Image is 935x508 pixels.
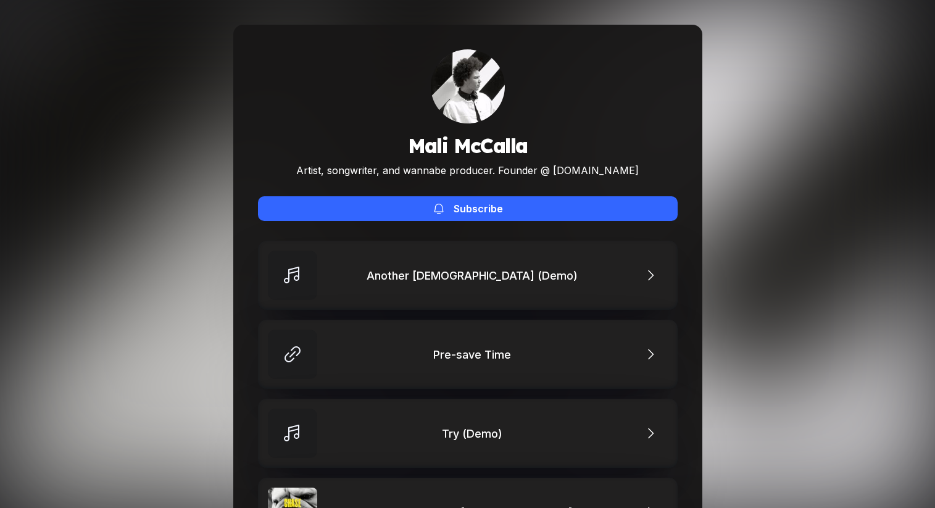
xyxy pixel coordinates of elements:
div: Subscribe [454,202,503,215]
a: Try (Demo) [258,399,678,468]
a: Another [DEMOGRAPHIC_DATA] (Demo) [258,241,678,310]
div: Another [DEMOGRAPHIC_DATA] (Demo) [367,269,584,282]
div: Artist, songwriter, and wannabe producer. Founder @ [DOMAIN_NAME] [296,164,639,177]
img: 160x160 [431,49,505,123]
div: Try (Demo) [442,427,509,440]
div: Mali McCalla [431,49,505,123]
h1: Mali McCalla [296,133,639,158]
div: Pre-save Time [433,348,517,361]
button: Subscribe [258,196,678,221]
a: Pre-save Time [258,320,678,389]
